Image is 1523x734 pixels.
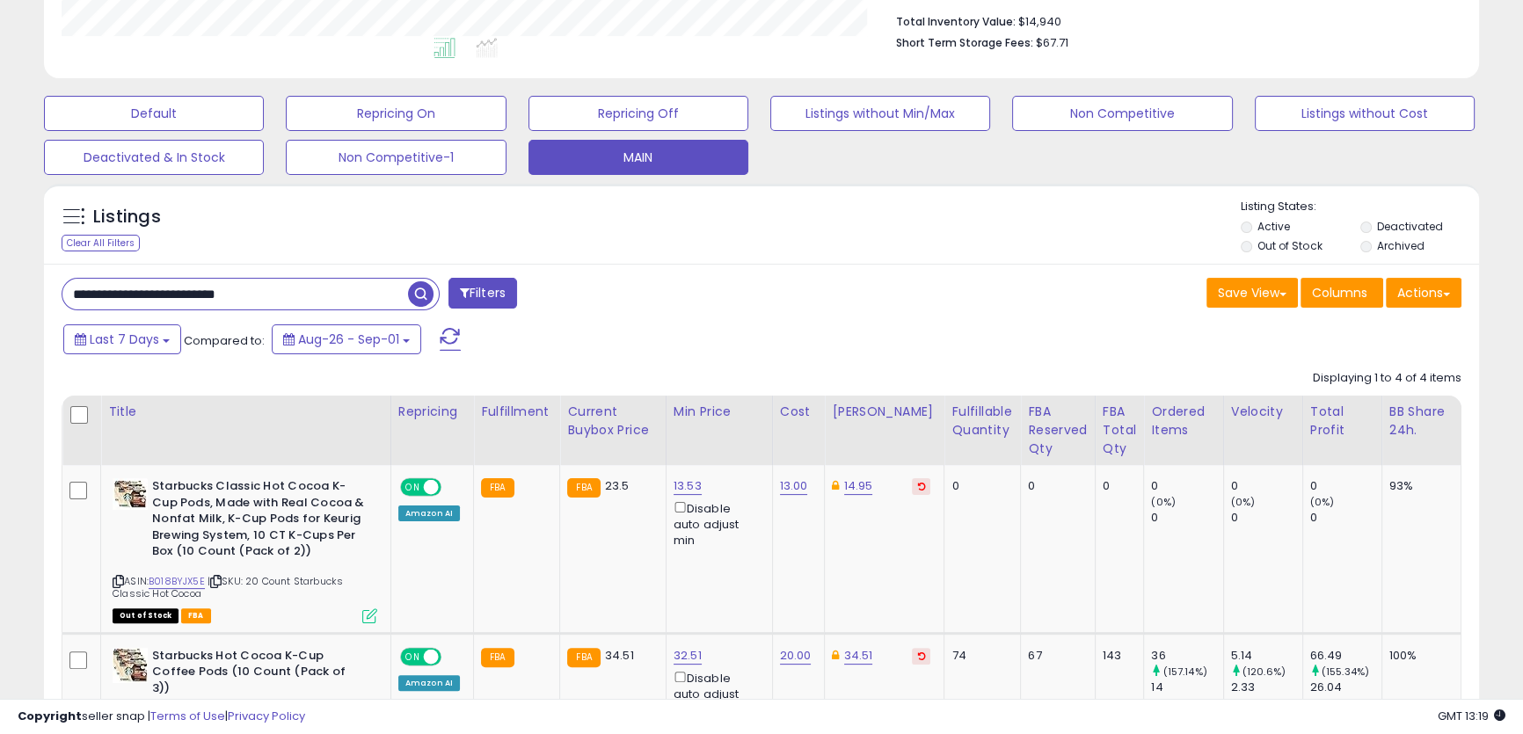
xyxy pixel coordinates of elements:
[1310,478,1381,494] div: 0
[113,648,148,683] img: 51iQKQrzOkL._SL40_.jpg
[1377,219,1443,234] label: Deactivated
[44,96,264,131] button: Default
[481,648,514,667] small: FBA
[567,478,600,498] small: FBA
[1036,34,1068,51] span: $67.71
[1231,648,1302,664] div: 5.14
[1377,238,1425,253] label: Archived
[1310,648,1381,664] div: 66.49
[844,647,873,665] a: 34.51
[113,478,377,621] div: ASIN:
[1231,403,1295,421] div: Velocity
[1231,679,1302,695] div: 2.33
[181,608,211,623] span: FBA
[44,140,264,175] button: Deactivated & In Stock
[286,96,506,131] button: Repricing On
[674,668,759,718] div: Disable auto adjust min
[1103,478,1130,494] div: 0
[674,498,759,549] div: Disable auto adjust min
[1231,478,1302,494] div: 0
[674,647,702,665] a: 32.51
[528,96,748,131] button: Repricing Off
[951,478,1007,494] div: 0
[18,708,82,724] strong: Copyright
[1162,665,1206,679] small: (157.14%)
[896,14,1016,29] b: Total Inventory Value:
[152,648,366,701] b: Starbucks Hot Cocoa K-Cup Coffee Pods (10 Count (Pack of 3))
[108,403,383,421] div: Title
[1389,403,1454,440] div: BB Share 24h.
[113,574,343,600] span: | SKU: 20 Count Starbucks Classic Hot Cocoa
[1028,648,1081,664] div: 67
[1312,284,1367,302] span: Columns
[605,647,634,664] span: 34.51
[402,649,424,664] span: ON
[93,205,161,229] h5: Listings
[90,331,159,348] span: Last 7 Days
[1028,478,1081,494] div: 0
[1151,679,1222,695] div: 14
[481,478,514,498] small: FBA
[780,403,818,421] div: Cost
[567,648,600,667] small: FBA
[298,331,399,348] span: Aug-26 - Sep-01
[1389,478,1447,494] div: 93%
[448,278,517,309] button: Filters
[832,403,936,421] div: [PERSON_NAME]
[1257,219,1290,234] label: Active
[398,403,466,421] div: Repricing
[63,324,181,354] button: Last 7 Days
[438,480,466,495] span: OFF
[1255,96,1475,131] button: Listings without Cost
[1231,510,1302,526] div: 0
[605,477,630,494] span: 23.5
[1322,665,1369,679] small: (155.34%)
[896,10,1448,31] li: $14,940
[272,324,421,354] button: Aug-26 - Sep-01
[770,96,990,131] button: Listings without Min/Max
[62,235,140,251] div: Clear All Filters
[1310,510,1381,526] div: 0
[113,478,148,510] img: 51Z0egFAVTL._SL40_.jpg
[674,403,765,421] div: Min Price
[1301,278,1383,308] button: Columns
[1151,403,1215,440] div: Ordered Items
[1241,199,1479,215] p: Listing States:
[780,647,812,665] a: 20.00
[1151,478,1222,494] div: 0
[398,675,460,691] div: Amazon AI
[398,505,460,521] div: Amazon AI
[1386,278,1461,308] button: Actions
[481,403,552,421] div: Fulfillment
[1012,96,1232,131] button: Non Competitive
[1206,278,1298,308] button: Save View
[1103,648,1130,664] div: 143
[1389,648,1447,664] div: 100%
[1242,665,1286,679] small: (120.6%)
[1438,708,1505,724] span: 2025-09-9 13:19 GMT
[780,477,808,495] a: 13.00
[286,140,506,175] button: Non Competitive-1
[1310,679,1381,695] div: 26.04
[402,480,424,495] span: ON
[1028,403,1087,458] div: FBA Reserved Qty
[438,649,466,664] span: OFF
[528,140,748,175] button: MAIN
[150,708,225,724] a: Terms of Use
[1103,403,1136,458] div: FBA Total Qty
[1151,495,1176,509] small: (0%)
[149,574,205,589] a: B018BYJX5E
[184,332,265,349] span: Compared to:
[113,608,179,623] span: All listings that are currently out of stock and unavailable for purchase on Amazon
[1151,510,1222,526] div: 0
[896,35,1033,50] b: Short Term Storage Fees:
[1310,495,1335,509] small: (0%)
[1310,403,1374,440] div: Total Profit
[567,403,659,440] div: Current Buybox Price
[1231,495,1256,509] small: (0%)
[951,403,1013,440] div: Fulfillable Quantity
[152,478,366,564] b: Starbucks Classic Hot Cocoa K-Cup Pods, Made with Real Cocoa & Nonfat Milk, K-Cup Pods for Keurig...
[18,709,305,725] div: seller snap | |
[674,477,702,495] a: 13.53
[228,708,305,724] a: Privacy Policy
